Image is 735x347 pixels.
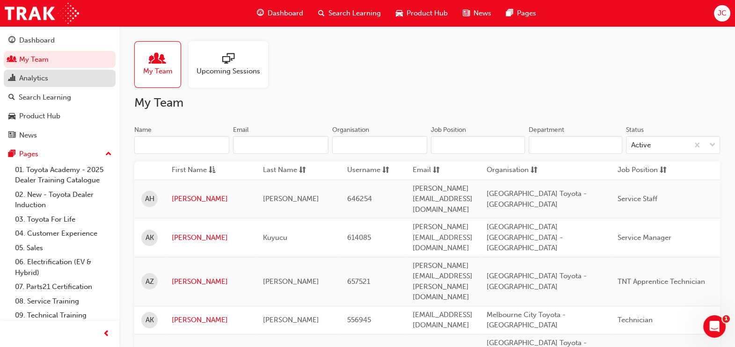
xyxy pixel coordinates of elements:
[172,165,223,176] button: First Nameasc-icon
[4,145,116,163] button: Pages
[487,223,563,252] span: [GEOGRAPHIC_DATA] [GEOGRAPHIC_DATA] - [GEOGRAPHIC_DATA]
[143,66,173,77] span: My Team
[19,92,71,103] div: Search Learning
[11,255,116,280] a: 06. Electrification (EV & Hybrid)
[105,148,112,160] span: up-icon
[189,41,276,88] a: Upcoming Sessions
[506,7,513,19] span: pages-icon
[631,140,651,151] div: Active
[172,276,249,287] a: [PERSON_NAME]
[19,130,37,141] div: News
[299,165,306,176] span: sorting-icon
[473,8,491,19] span: News
[19,149,38,159] div: Pages
[626,125,644,135] div: Status
[11,226,116,241] a: 04. Customer Experience
[4,127,116,144] a: News
[347,316,371,324] span: 556945
[660,165,667,176] span: sorting-icon
[134,136,229,154] input: Name
[722,315,730,323] span: 1
[263,165,314,176] button: Last Namesorting-icon
[618,277,705,286] span: TNT Apprentice Technician
[263,277,319,286] span: [PERSON_NAME]
[4,108,116,125] a: Product Hub
[134,125,152,135] div: Name
[146,276,154,287] span: AZ
[146,315,154,325] span: AK
[347,165,399,176] button: Usernamesorting-icon
[311,4,388,23] a: search-iconSearch Learning
[499,4,544,23] a: pages-iconPages
[263,165,297,176] span: Last Name
[263,195,319,203] span: [PERSON_NAME]
[4,51,116,68] a: My Team
[257,7,264,19] span: guage-icon
[172,315,249,325] a: [PERSON_NAME]
[8,150,15,159] span: pages-icon
[487,272,587,291] span: [GEOGRAPHIC_DATA] Toyota - [GEOGRAPHIC_DATA]
[517,8,536,19] span: Pages
[618,165,669,176] button: Job Positionsorting-icon
[718,8,727,19] span: JC
[8,112,15,121] span: car-icon
[172,232,249,243] a: [PERSON_NAME]
[332,125,369,135] div: Organisation
[463,7,470,19] span: news-icon
[134,41,189,88] a: My Team
[233,136,328,154] input: Email
[172,165,207,176] span: First Name
[529,125,564,135] div: Department
[529,136,623,154] input: Department
[134,95,720,110] h2: My Team
[618,316,653,324] span: Technician
[11,188,116,212] a: 02. New - Toyota Dealer Induction
[431,125,466,135] div: Job Position
[455,4,499,23] a: news-iconNews
[413,311,473,330] span: [EMAIL_ADDRESS][DOMAIN_NAME]
[618,165,658,176] span: Job Position
[487,165,538,176] button: Organisationsorting-icon
[263,233,287,242] span: Kuyucu
[413,223,473,252] span: [PERSON_NAME][EMAIL_ADDRESS][DOMAIN_NAME]
[172,194,249,204] a: [PERSON_NAME]
[413,261,473,302] span: [PERSON_NAME][EMAIL_ADDRESS][PERSON_NAME][DOMAIN_NAME]
[263,316,319,324] span: [PERSON_NAME]
[703,315,726,338] iframe: Intercom live chat
[4,32,116,49] a: Dashboard
[433,165,440,176] span: sorting-icon
[19,35,55,46] div: Dashboard
[487,165,529,176] span: Organisation
[407,8,448,19] span: Product Hub
[11,241,116,255] a: 05. Sales
[347,277,370,286] span: 657521
[249,4,311,23] a: guage-iconDashboard
[4,70,116,87] a: Analytics
[487,189,587,209] span: [GEOGRAPHIC_DATA] Toyota - [GEOGRAPHIC_DATA]
[11,163,116,188] a: 01. Toyota Academy - 2025 Dealer Training Catalogue
[714,5,730,22] button: JC
[11,308,116,323] a: 09. Technical Training
[332,136,427,154] input: Organisation
[233,125,249,135] div: Email
[531,165,538,176] span: sorting-icon
[5,3,79,24] a: Trak
[347,165,380,176] span: Username
[11,294,116,309] a: 08. Service Training
[431,136,525,154] input: Job Position
[4,30,116,145] button: DashboardMy TeamAnalyticsSearch LearningProduct HubNews
[11,212,116,227] a: 03. Toyota For Life
[268,8,303,19] span: Dashboard
[19,111,60,122] div: Product Hub
[328,8,381,19] span: Search Learning
[222,53,234,66] span: sessionType_ONLINE_URL-icon
[196,66,260,77] span: Upcoming Sessions
[209,165,216,176] span: asc-icon
[618,195,657,203] span: Service Staff
[382,165,389,176] span: sorting-icon
[709,139,716,152] span: down-icon
[487,311,566,330] span: Melbourne City Toyota - [GEOGRAPHIC_DATA]
[8,94,15,102] span: search-icon
[8,131,15,140] span: news-icon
